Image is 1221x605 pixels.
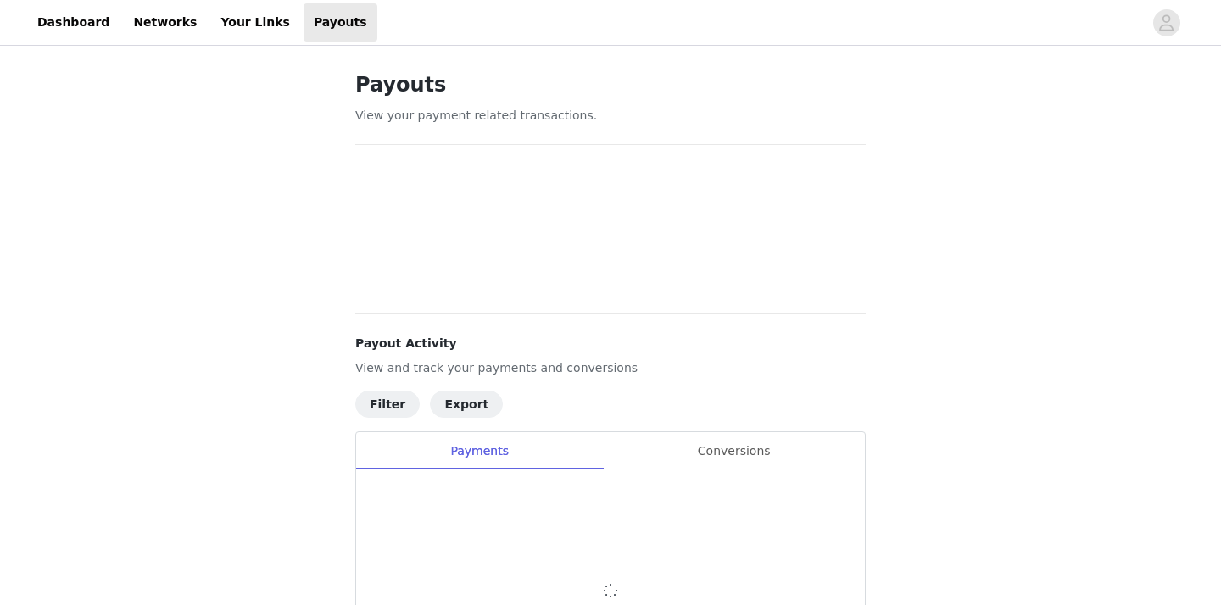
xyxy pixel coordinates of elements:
a: Networks [123,3,207,42]
a: Dashboard [27,3,120,42]
a: Payouts [304,3,377,42]
p: View and track your payments and conversions [355,359,866,377]
div: Payments [356,432,603,470]
p: View your payment related transactions. [355,107,866,125]
a: Your Links [210,3,300,42]
button: Filter [355,391,420,418]
div: Conversions [603,432,865,470]
div: avatar [1158,9,1174,36]
h4: Payout Activity [355,335,866,352]
button: Export [430,391,503,418]
h1: Payouts [355,69,866,100]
